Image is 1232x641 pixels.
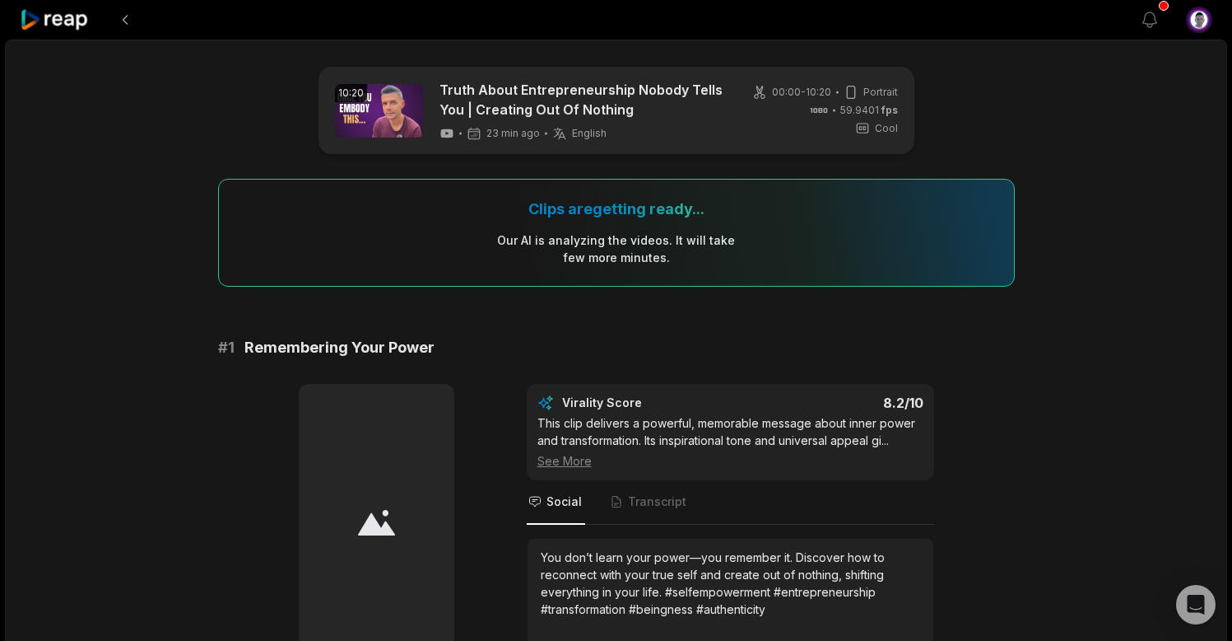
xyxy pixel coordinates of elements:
span: Cool [875,121,898,136]
span: 00:00 - 10:20 [772,85,831,100]
div: Clips are getting ready... [528,199,704,218]
div: Open Intercom Messenger [1176,585,1216,625]
span: Social [546,494,582,510]
div: See More [537,452,923,470]
nav: Tabs [527,480,934,525]
span: Portrait [863,85,898,100]
span: 23 min ago [486,127,540,140]
div: Virality Score [562,395,739,411]
span: Transcript [628,494,686,510]
span: fps [881,104,898,116]
span: Remembering Your Power [244,336,435,359]
div: This clip delivers a powerful, memorable message about inner power and transformation. Its inspir... [537,414,923,470]
span: 59.9401 [840,103,898,118]
span: # 1 [218,336,235,359]
div: 8.2 /10 [746,395,923,411]
div: You don’t learn your power—you remember it. Discover how to reconnect with your true self and cre... [541,549,920,618]
span: English [572,127,607,140]
div: Our AI is analyzing the video s . It will take few more minutes. [496,232,736,266]
a: Truth About Entrepreneurship Nobody Tells You | Creating Out Of Nothing [439,80,723,119]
